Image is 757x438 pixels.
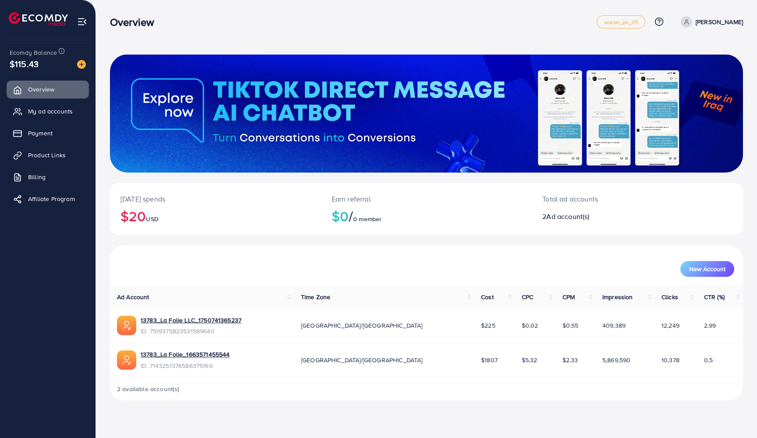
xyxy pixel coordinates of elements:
span: 2.99 [704,321,716,330]
span: $5.32 [522,356,538,364]
span: Impression [602,293,633,301]
img: image [77,60,86,69]
a: 13783_La Folie LLC_1750741365237 [141,316,241,325]
span: Cost [481,293,494,301]
a: My ad accounts [7,102,89,120]
h2: $0 [332,208,522,224]
span: $225 [481,321,495,330]
span: 0 member [353,215,382,223]
h2: 2 [542,212,679,221]
span: Payment [28,129,53,138]
span: 409,389 [602,321,626,330]
a: Billing [7,168,89,186]
img: logo [9,12,68,26]
span: $2.33 [562,356,578,364]
a: 13783_La Folie_1663571455544 [141,350,230,359]
span: $1807 [481,356,498,364]
a: Affiliate Program [7,190,89,208]
span: ID: 7519375823531589640 [141,327,241,336]
span: ocean_pn_01 [604,19,638,25]
h2: $20 [120,208,311,224]
span: [GEOGRAPHIC_DATA]/[GEOGRAPHIC_DATA] [301,321,423,330]
p: Total ad accounts [542,194,679,204]
span: Affiliate Program [28,194,75,203]
span: CTR (%) [704,293,725,301]
img: ic-ads-acc.e4c84228.svg [117,316,136,335]
span: Billing [28,173,46,181]
span: 2 available account(s) [117,385,180,393]
span: 5,869,590 [602,356,630,364]
button: New Account [680,261,734,277]
span: $0.55 [562,321,579,330]
iframe: Chat [720,399,750,431]
h3: Overview [110,16,161,28]
span: Overview [28,85,54,94]
span: My ad accounts [28,107,73,116]
span: Product Links [28,151,66,159]
span: Time Zone [301,293,330,301]
span: Ad Account [117,293,149,301]
img: ic-ads-acc.e4c84228.svg [117,350,136,370]
span: Ecomdy Balance [10,48,57,57]
p: [PERSON_NAME] [696,17,743,27]
span: Ad account(s) [546,212,589,221]
span: New Account [689,266,725,272]
span: CPM [562,293,575,301]
p: Earn referral [332,194,522,204]
span: [GEOGRAPHIC_DATA]/[GEOGRAPHIC_DATA] [301,356,423,364]
span: USD [146,215,158,223]
img: menu [77,17,87,27]
span: Clicks [661,293,678,301]
span: / [349,206,353,226]
span: 0.5 [704,356,713,364]
span: ID: 7143251376586375169 [141,361,230,370]
a: Overview [7,81,89,98]
p: [DATE] spends [120,194,311,204]
span: $115.43 [10,57,39,70]
a: Product Links [7,146,89,164]
span: $0.02 [522,321,538,330]
span: CPC [522,293,533,301]
a: Payment [7,124,89,142]
a: [PERSON_NAME] [677,16,743,28]
a: ocean_pn_01 [597,15,645,28]
span: 10,378 [661,356,679,364]
span: 12,249 [661,321,679,330]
